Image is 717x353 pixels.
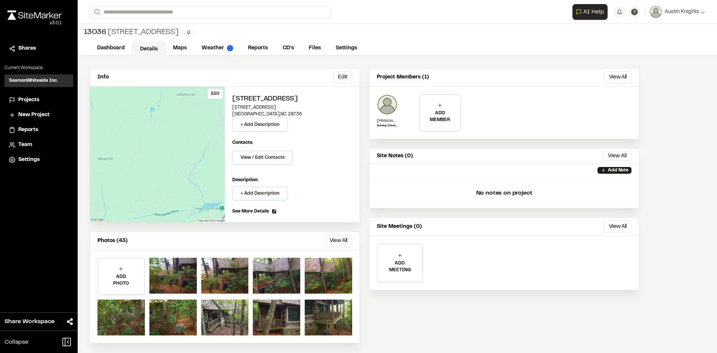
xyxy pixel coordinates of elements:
[232,186,288,201] button: + Add Description
[165,41,194,55] a: Maps
[232,104,352,111] p: [STREET_ADDRESS]
[232,208,269,215] span: See More Details
[227,45,233,51] img: precipai.png
[9,156,69,164] a: Settings
[9,77,58,84] h3: SeamonWhiteside Inc.
[572,4,608,20] button: Open AI Assistant
[207,88,223,99] button: Edit
[18,141,32,149] span: Team
[9,111,69,119] a: New Project
[18,156,40,164] span: Settings
[420,110,460,123] p: ADD MEMBER
[90,6,103,18] button: Search
[604,221,631,233] button: View All
[97,237,128,245] p: Photos (43)
[7,20,62,27] div: Oh geez...please don't...
[377,152,413,160] p: Site Notes (0)
[232,177,352,183] p: Description:
[604,71,631,83] button: View All
[603,152,631,161] button: View All
[184,28,193,37] button: Edit Tags
[665,8,699,16] span: Austin Knights
[275,41,301,55] a: CD's
[132,42,165,56] a: Details
[608,167,628,174] p: Add Note
[375,181,633,205] p: No notes on project
[650,6,705,18] button: Austin Knights
[4,317,55,326] span: Share Workspace
[583,7,604,16] span: AI Help
[194,41,240,55] a: Weather
[232,94,352,104] h2: [STREET_ADDRESS]
[9,96,69,104] a: Projects
[377,223,422,231] p: Site Meetings (0)
[328,41,364,55] a: Settings
[18,111,50,119] span: New Project
[301,41,328,55] a: Files
[18,126,38,134] span: Reports
[9,44,69,53] a: Shares
[333,71,352,83] button: Edit
[232,151,293,165] button: View / Edit Contacts
[4,338,28,347] span: Collapse
[377,118,398,124] p: [PERSON_NAME]
[84,27,179,38] div: [STREET_ADDRESS]
[90,41,132,55] a: Dashboard
[377,124,398,128] p: Survey Crew Chief
[98,273,144,287] p: ADD PHOTO
[378,260,422,273] p: ADD MEETING
[84,27,106,38] span: 13036
[572,4,611,20] div: Open AI Assistant
[18,96,39,104] span: Projects
[97,73,109,81] p: Info
[377,73,429,81] p: Project Members (1)
[7,10,62,20] img: rebrand.png
[325,235,352,247] button: View All
[9,126,69,134] a: Reports
[232,118,288,132] button: + Add Description
[9,141,69,149] a: Team
[240,41,275,55] a: Reports
[232,139,253,146] p: Contacts:
[377,94,398,115] img: Morgan Beumee
[18,44,36,53] span: Shares
[650,6,662,18] img: User
[232,111,352,118] p: [GEOGRAPHIC_DATA] , NC 28736
[4,65,73,71] p: Current Workspace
